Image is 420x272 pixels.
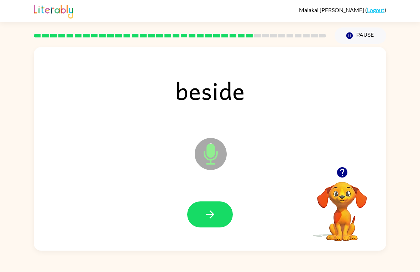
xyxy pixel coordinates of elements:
span: beside [165,72,256,109]
img: Literably [34,3,73,19]
span: Malakai [PERSON_NAME] [299,6,365,13]
video: Your browser must support playing .mp4 files to use Literably. Please try using another browser. [306,171,378,242]
div: ( ) [299,6,386,13]
button: Pause [335,27,386,44]
a: Logout [367,6,384,13]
